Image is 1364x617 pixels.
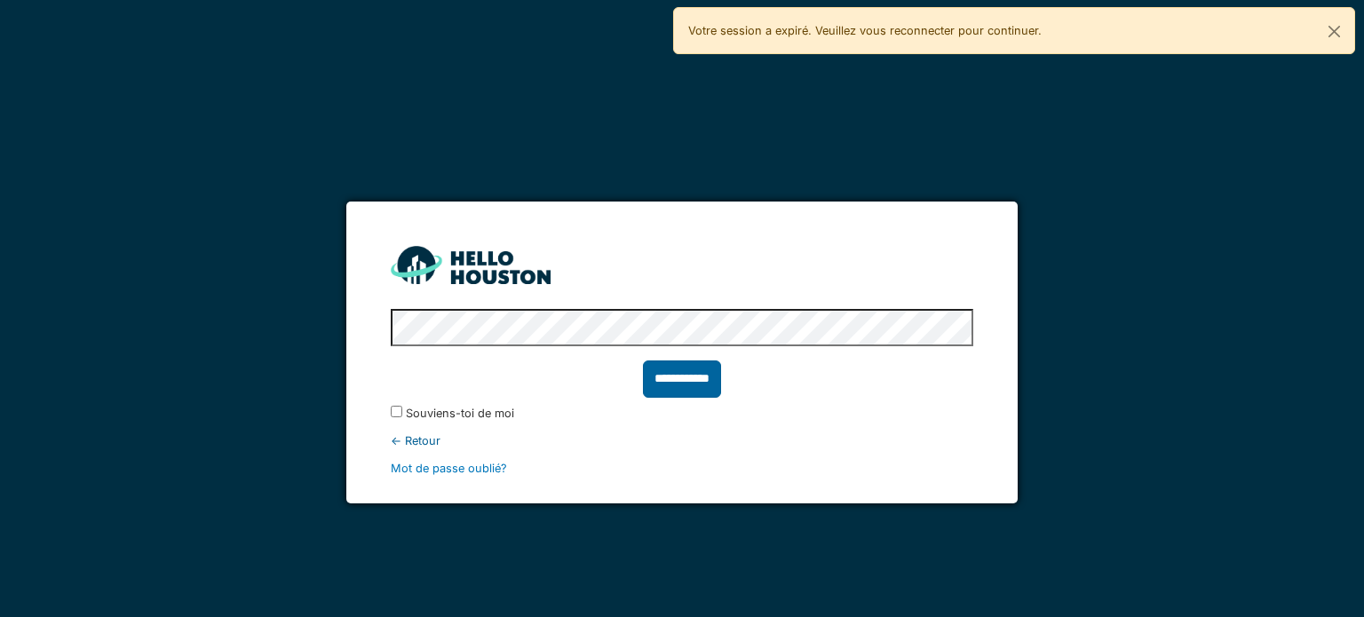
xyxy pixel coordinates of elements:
[688,24,1042,37] font: Votre session a expiré. Veuillez vous reconnecter pour continuer.
[391,462,507,475] a: Mot de passe oublié?
[1314,8,1354,55] button: Fermer
[391,246,551,284] img: HH_line-BYnF2_Hg.png
[391,434,440,447] font: ← Retour
[406,407,514,420] font: Souviens-toi de moi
